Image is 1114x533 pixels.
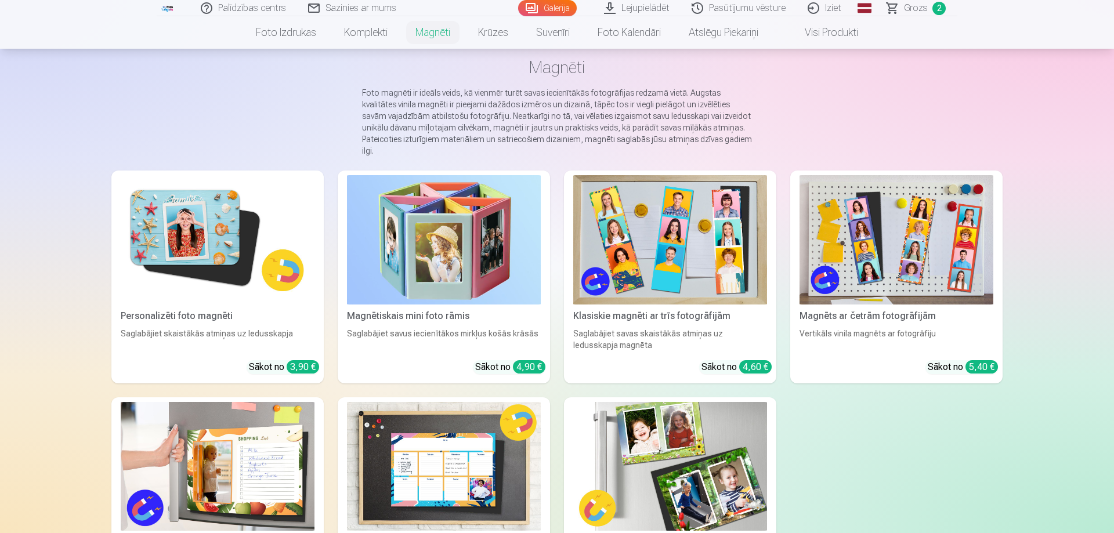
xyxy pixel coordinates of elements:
p: Foto magnēti ir ideāls veids, kā vienmēr turēt savas iecienītākās fotogrāfijas redzamā vietā. Aug... [362,87,752,157]
div: Saglabājiet savus iecienītākos mirkļus košās krāsās [342,328,545,351]
img: Magnētiskā dubultā fotogrāfija 6x9 cm [573,402,767,531]
img: /fa1 [161,5,174,12]
a: Personalizēti foto magnētiPersonalizēti foto magnētiSaglabājiet skaistākās atmiņas uz ledusskapja... [111,171,324,383]
a: Atslēgu piekariņi [675,16,772,49]
div: Klasiskie magnēti ar trīs fotogrāfijām [569,309,772,323]
img: Magnētiskais mini foto rāmis [347,175,541,304]
a: Magnēts ar četrām fotogrāfijāmMagnēts ar četrām fotogrāfijāmVertikāls vinila magnēts ar fotogrāfi... [790,171,1003,383]
a: Foto kalendāri [584,16,675,49]
h1: Magnēti [121,57,993,78]
img: Magnētiskais iepirkumu saraksts [121,402,314,531]
img: Magnētiskās nedēļas piezīmes/grafiki 20x30 cm [347,402,541,531]
div: Magnētiskais mini foto rāmis [342,309,545,323]
div: Saglabājiet savas skaistākās atmiņas uz ledusskapja magnēta [569,328,772,351]
div: 4,60 € [739,360,772,374]
a: Krūzes [464,16,522,49]
div: Saglabājiet skaistākās atmiņas uz ledusskapja [116,328,319,351]
a: Foto izdrukas [242,16,330,49]
a: Suvenīri [522,16,584,49]
a: Visi produkti [772,16,872,49]
div: 4,90 € [513,360,545,374]
div: Sākot no [928,360,998,374]
img: Personalizēti foto magnēti [121,175,314,304]
div: Sākot no [701,360,772,374]
a: Komplekti [330,16,402,49]
div: Vertikāls vinila magnēts ar fotogrāfiju [795,328,998,351]
div: Personalizēti foto magnēti [116,309,319,323]
div: Sākot no [249,360,319,374]
a: Klasiskie magnēti ar trīs fotogrāfijāmKlasiskie magnēti ar trīs fotogrāfijāmSaglabājiet savas ska... [564,171,776,383]
div: Magnēts ar četrām fotogrāfijām [795,309,998,323]
span: 2 [932,2,946,15]
div: Sākot no [475,360,545,374]
span: Grozs [904,1,928,15]
div: 3,90 € [287,360,319,374]
a: Magnētiskais mini foto rāmisMagnētiskais mini foto rāmisSaglabājiet savus iecienītākos mirkļus ko... [338,171,550,383]
img: Magnēts ar četrām fotogrāfijām [800,175,993,304]
div: 5,40 € [965,360,998,374]
a: Magnēti [402,16,464,49]
img: Klasiskie magnēti ar trīs fotogrāfijām [573,175,767,304]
